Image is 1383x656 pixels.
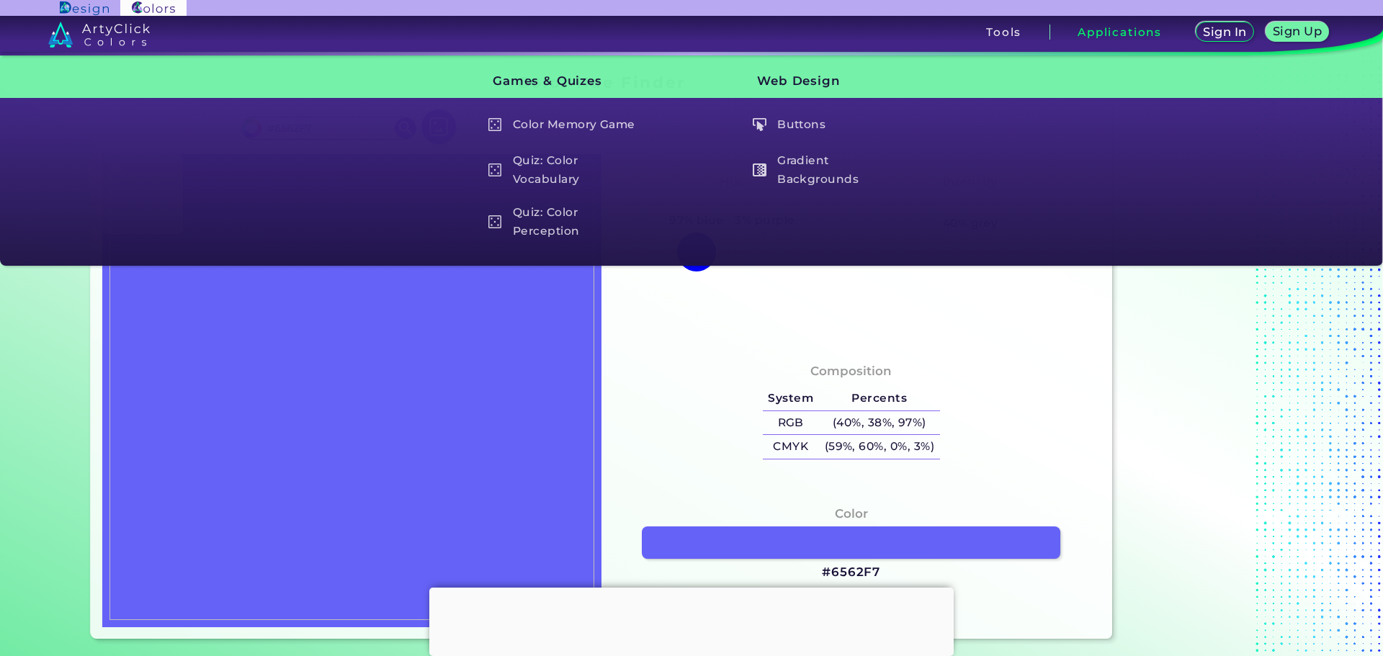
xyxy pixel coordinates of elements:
h5: Color Memory Game [481,111,649,138]
h3: Web Design [733,63,915,99]
h5: RGB [763,411,819,435]
h5: (40%, 38%, 97%) [819,411,940,435]
h3: Games & Quizes [468,63,650,99]
h3: Tools [986,27,1021,37]
img: logo_artyclick_colors_white.svg [48,22,150,48]
h5: Sign In [1205,27,1245,37]
h5: Buttons [746,111,913,138]
a: Color Memory Game [480,111,650,138]
h5: CMYK [763,435,819,459]
img: icon_game_white.svg [488,163,502,177]
h5: Quiz: Color Vocabulary [481,150,649,191]
img: icon_gradient_white.svg [753,163,766,177]
h5: Sign Up [1275,26,1320,37]
h4: Composition [810,361,892,382]
h4: Color [835,503,868,524]
h5: (59%, 60%, 0%, 3%) [819,435,940,459]
img: icon_game_white.svg [488,118,502,132]
img: icon_game_white.svg [488,215,502,229]
img: icon_click_button_white.svg [753,118,766,132]
a: Buttons [745,111,915,138]
img: ArtyClick Design logo [60,1,108,15]
h5: Quiz: Color Perception [481,202,649,243]
h5: Gradient Backgrounds [746,150,913,191]
h3: #6562F7 [822,564,880,581]
iframe: Advertisement [429,588,954,652]
a: Gradient Backgrounds [745,150,915,191]
h5: Percents [819,387,940,410]
h3: Applications [1078,27,1162,37]
a: Sign In [1198,23,1251,42]
img: 95e2c67c-180b-4077-85a0-c107d783c743 [109,161,594,620]
a: Quiz: Color Vocabulary [480,150,650,191]
h5: System [763,387,819,410]
iframe: Advertisement [1118,68,1298,644]
a: Quiz: Color Perception [480,202,650,243]
a: Sign Up [1268,23,1326,42]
